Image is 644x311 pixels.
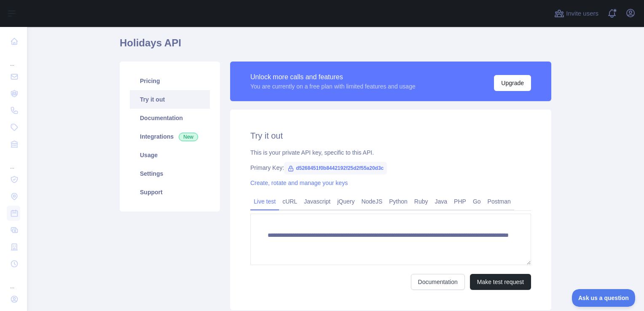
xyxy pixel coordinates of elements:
a: Settings [130,164,210,183]
a: Javascript [301,195,334,208]
a: Pricing [130,72,210,90]
button: Invite users [553,7,600,20]
h2: Try it out [250,130,531,142]
a: Documentation [411,274,465,290]
span: d5268451f0b8442192f25d2f55a20d3c [284,162,387,174]
div: ... [7,153,20,170]
a: Support [130,183,210,201]
div: Primary Key: [250,164,531,172]
iframe: Toggle Customer Support [572,289,636,307]
a: Live test [250,195,279,208]
a: Ruby [411,195,432,208]
div: Unlock more calls and features [250,72,416,82]
a: PHP [451,195,470,208]
a: NodeJS [358,195,386,208]
button: Upgrade [494,75,531,91]
a: Python [386,195,411,208]
a: cURL [279,195,301,208]
div: ... [7,273,20,290]
h1: Holidays API [120,36,551,56]
a: Documentation [130,109,210,127]
div: This is your private API key, specific to this API. [250,148,531,157]
div: ... [7,51,20,67]
button: Make test request [470,274,531,290]
a: Create, rotate and manage your keys [250,180,348,186]
a: Postman [484,195,514,208]
span: New [179,133,198,141]
div: You are currently on a free plan with limited features and usage [250,82,416,91]
span: Invite users [566,9,598,19]
a: Try it out [130,90,210,109]
a: Java [432,195,451,208]
a: Go [470,195,484,208]
a: Integrations New [130,127,210,146]
a: jQuery [334,195,358,208]
a: Usage [130,146,210,164]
